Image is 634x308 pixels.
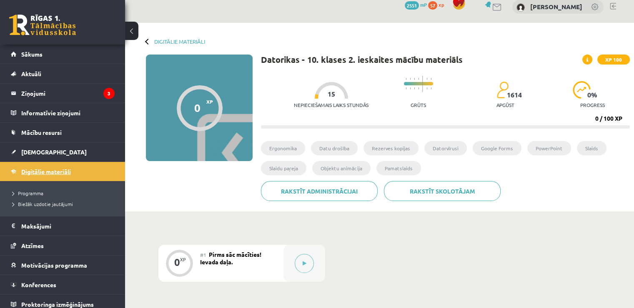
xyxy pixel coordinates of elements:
[597,55,630,65] span: XP 100
[384,181,501,201] a: Rakstīt skolotājam
[11,256,115,275] a: Motivācijas programma
[411,102,426,108] p: Grūts
[11,103,115,122] a: Informatīvie ziņojumi
[261,161,306,175] li: Slaidu paŗeja
[21,103,115,122] legend: Informatīvie ziņojumi
[21,242,44,249] span: Atzīmes
[410,87,411,89] img: icon-short-line-57e1e144782c952c97e751825c79c345078a6d821885a25fce030b3d8c18986b.svg
[376,161,421,175] li: Pamatslaids
[11,84,115,103] a: Ziņojumi3
[496,81,509,99] img: students-c634bb4e5e11cddfef0936a35e636f08e4e9abd3cc4e673bd6f9a4125e45ecb1.svg
[577,141,606,155] li: Slaids
[13,200,117,208] a: Biežāk uzdotie jautājumi
[312,161,371,175] li: Objektu animācija
[527,141,571,155] li: PowerPoint
[405,1,419,10] span: 2551
[431,78,431,80] img: icon-short-line-57e1e144782c952c97e751825c79c345078a6d821885a25fce030b3d8c18986b.svg
[422,76,423,92] img: icon-long-line-d9ea69661e0d244f92f715978eff75569469978d946b2353a9bb055b3ed8787d.svg
[11,236,115,255] a: Atzīmes
[473,141,521,155] li: Google Forms
[580,102,605,108] p: progress
[11,142,115,161] a: [DEMOGRAPHIC_DATA]
[507,91,522,99] span: 1614
[13,190,43,196] span: Programma
[439,1,444,8] span: xp
[194,102,200,114] div: 0
[261,141,305,155] li: Ergonomika
[200,251,206,258] span: #1
[13,201,73,207] span: Biežāk uzdotie jautājumi
[11,162,115,181] a: Digitālie materiāli
[431,87,431,89] img: icon-short-line-57e1e144782c952c97e751825c79c345078a6d821885a25fce030b3d8c18986b.svg
[516,3,525,12] img: Jekaterina Larkina
[405,1,427,8] a: 2551 mP
[21,70,41,77] span: Aktuāli
[11,64,115,83] a: Aktuāli
[573,81,591,99] img: icon-progress-161ccf0a02000e728c5f80fcf4c31c7af3da0e1684b2b1d7c360e028c24a22f1.svg
[200,251,261,266] span: Pirms sāc mācīties! Ievada daļa.
[174,258,180,266] div: 0
[418,78,419,80] img: icon-short-line-57e1e144782c952c97e751825c79c345078a6d821885a25fce030b3d8c18986b.svg
[21,50,43,58] span: Sākums
[261,55,463,65] h1: Datorikas - 10. klases 2. ieskaites mācību materiāls
[11,123,115,142] a: Mācību resursi
[206,99,213,104] span: XP
[294,102,368,108] p: Nepieciešamais laiks stundās
[11,216,115,236] a: Maksājumi
[11,45,115,64] a: Sākums
[9,15,76,35] a: Rīgas 1. Tālmācības vidusskola
[11,275,115,294] a: Konferences
[418,87,419,89] img: icon-short-line-57e1e144782c952c97e751825c79c345078a6d821885a25fce030b3d8c18986b.svg
[261,181,378,201] a: Rakstīt administrācijai
[426,78,427,80] img: icon-short-line-57e1e144782c952c97e751825c79c345078a6d821885a25fce030b3d8c18986b.svg
[363,141,418,155] li: Rezerves kopijas
[496,102,514,108] p: apgūst
[154,38,205,45] a: Digitālie materiāli
[103,88,115,99] i: 3
[21,281,56,288] span: Konferences
[21,261,87,269] span: Motivācijas programma
[311,141,358,155] li: Datu drošība
[21,168,71,175] span: Digitālie materiāli
[21,84,115,103] legend: Ziņojumi
[406,78,406,80] img: icon-short-line-57e1e144782c952c97e751825c79c345078a6d821885a25fce030b3d8c18986b.svg
[21,129,62,136] span: Mācību resursi
[428,1,437,10] span: 57
[587,91,598,99] span: 0 %
[428,1,448,8] a: 57 xp
[21,148,87,156] span: [DEMOGRAPHIC_DATA]
[426,87,427,89] img: icon-short-line-57e1e144782c952c97e751825c79c345078a6d821885a25fce030b3d8c18986b.svg
[328,90,335,98] span: 15
[424,141,467,155] li: Datorvīrusi
[420,1,427,8] span: mP
[21,216,115,236] legend: Maksājumi
[410,78,411,80] img: icon-short-line-57e1e144782c952c97e751825c79c345078a6d821885a25fce030b3d8c18986b.svg
[13,189,117,197] a: Programma
[21,301,94,308] span: Proktoringa izmēģinājums
[530,2,582,11] a: [PERSON_NAME]
[406,87,406,89] img: icon-short-line-57e1e144782c952c97e751825c79c345078a6d821885a25fce030b3d8c18986b.svg
[180,257,186,262] div: XP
